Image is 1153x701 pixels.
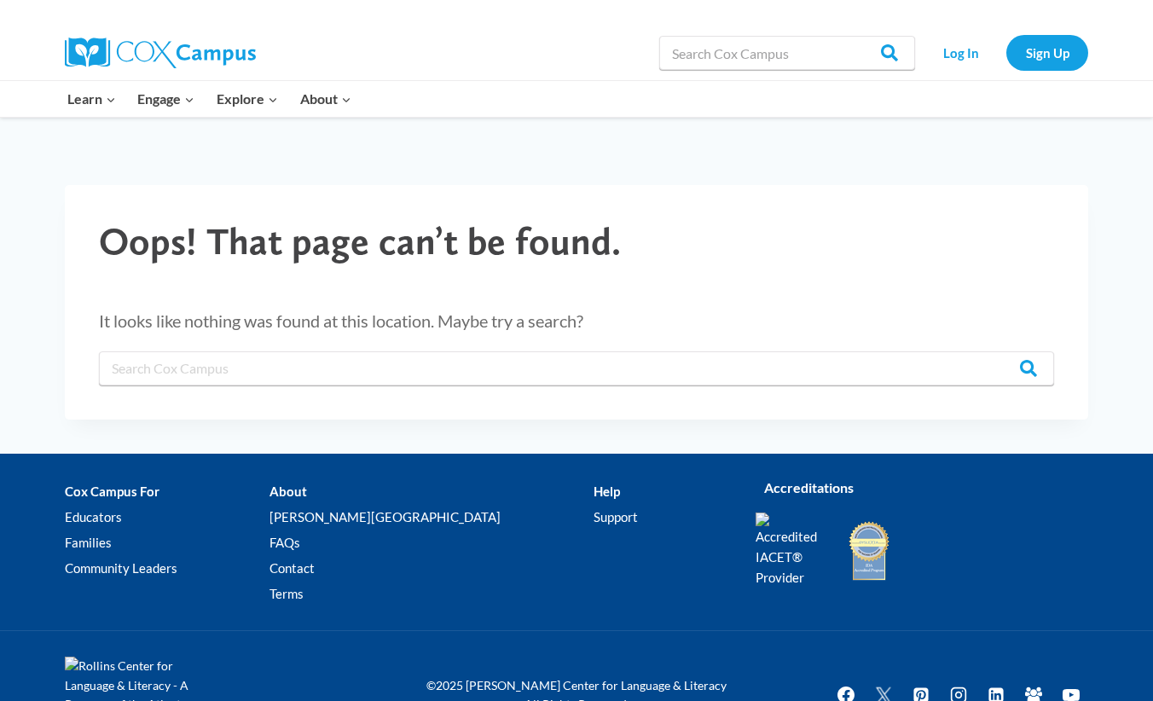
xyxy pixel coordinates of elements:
a: Educators [65,505,269,530]
nav: Primary Navigation [56,81,362,117]
a: Sign Up [1006,35,1088,70]
a: Contact [269,556,593,582]
input: Search Cox Campus [99,351,1054,385]
img: Cox Campus [65,38,256,68]
a: Community Leaders [65,556,269,582]
span: Explore [217,88,278,110]
strong: Accreditations [764,479,854,495]
p: It looks like nothing was found at this location. Maybe try a search? [99,307,1054,334]
nav: Secondary Navigation [924,35,1088,70]
img: Accredited IACET® Provider [756,513,828,588]
span: Engage [137,88,194,110]
a: [PERSON_NAME][GEOGRAPHIC_DATA] [269,505,593,530]
a: Families [65,530,269,556]
h1: Oops! That page can’t be found. [99,219,1054,264]
a: Support [594,505,730,530]
span: About [300,88,351,110]
a: Terms [269,582,593,607]
input: Search Cox Campus [659,36,915,70]
a: FAQs [269,530,593,556]
a: Log In [924,35,998,70]
span: Learn [67,88,116,110]
img: IDA Accredited [848,519,890,582]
